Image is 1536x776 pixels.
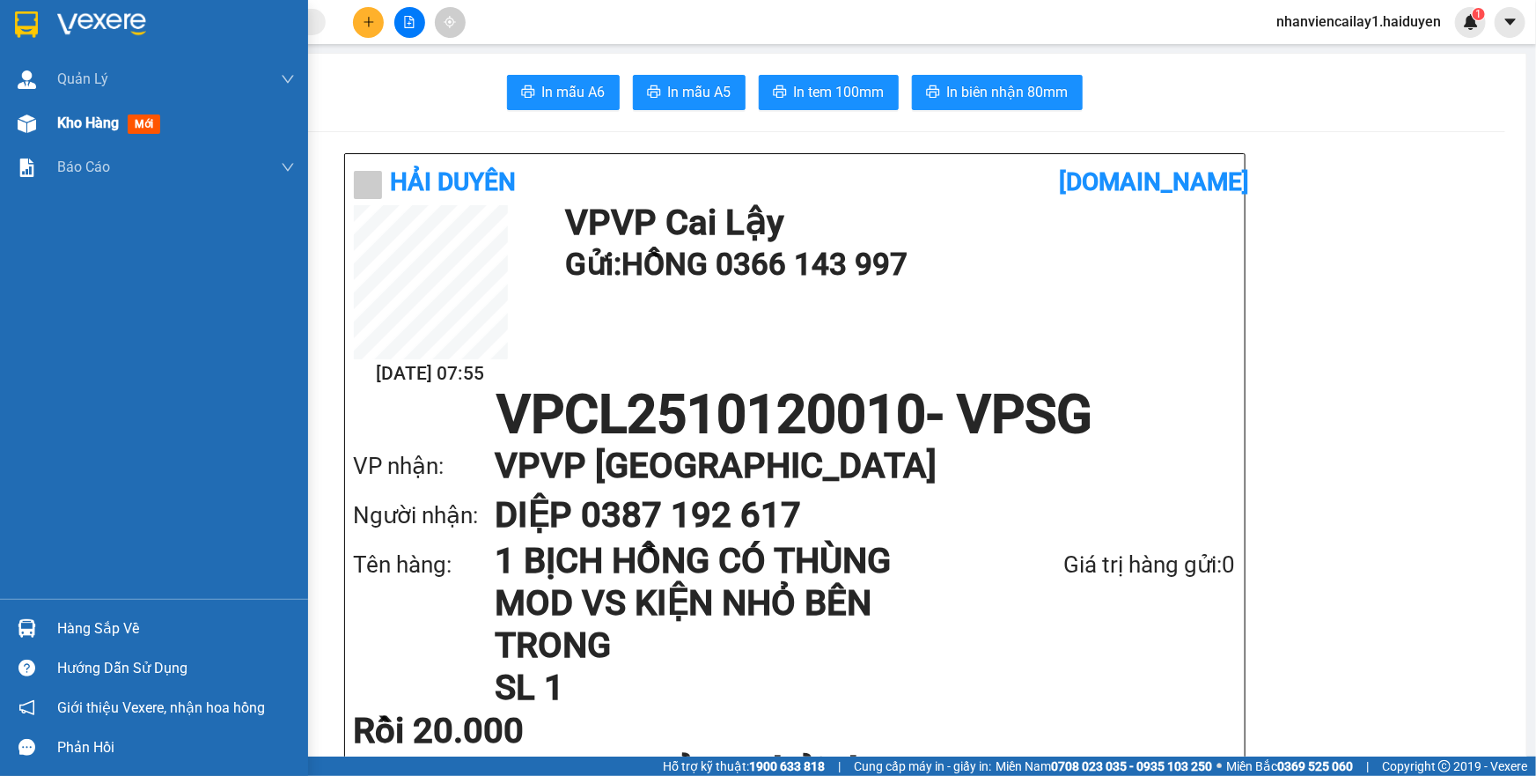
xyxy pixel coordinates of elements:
[391,167,517,196] b: Hải Duyên
[773,85,787,101] span: printer
[749,759,825,773] strong: 1900 633 818
[1438,760,1451,772] span: copyright
[996,757,1212,776] span: Miền Nam
[151,15,329,57] div: VP [GEOGRAPHIC_DATA]
[495,540,971,667] h1: 1 BỊCH HỒNG CÓ THÙNG MOD VS KIỆN NHỎ BÊN TRONG
[57,68,108,90] span: Quản Lý
[354,448,495,484] div: VP nhận:
[1226,757,1353,776] span: Miền Bắc
[1473,8,1485,20] sup: 1
[1503,14,1518,30] span: caret-down
[947,81,1069,103] span: In biên nhận 80mm
[57,655,295,682] div: Hướng dẫn sử dụng
[151,78,329,103] div: 0387192617
[18,115,36,133] img: warehouse-icon
[1262,11,1455,33] span: nhanviencailay1.haiduyen
[838,757,841,776] span: |
[18,699,35,716] span: notification
[128,115,160,134] span: mới
[663,757,825,776] span: Hỗ trợ kỹ thuật:
[495,667,971,709] h1: SL 1
[354,388,1236,441] h1: VPCL2510120010 - VPSG
[521,85,535,101] span: printer
[57,115,119,131] span: Kho hàng
[1051,759,1212,773] strong: 0708 023 035 - 0935 103 250
[13,115,42,134] span: Rồi :
[403,16,415,28] span: file-add
[495,441,1201,491] h1: VP VP [GEOGRAPHIC_DATA]
[353,7,384,38] button: plus
[1366,757,1369,776] span: |
[507,75,620,110] button: printerIn mẫu A6
[1475,8,1481,20] span: 1
[151,17,193,35] span: Nhận:
[633,75,746,110] button: printerIn mẫu A5
[57,735,295,761] div: Phản hồi
[394,7,425,38] button: file-add
[18,619,36,638] img: warehouse-icon
[57,156,110,178] span: Báo cáo
[759,75,899,110] button: printerIn tem 100mm
[668,81,731,103] span: In mẫu A5
[18,70,36,89] img: warehouse-icon
[565,205,1227,240] h1: VP VP Cai Lậy
[57,697,265,719] span: Giới thiệu Vexere, nhận hoa hồng
[1059,167,1249,196] b: [DOMAIN_NAME]
[57,616,295,642] div: Hàng sắp về
[354,547,495,583] div: Tên hàng:
[15,57,138,82] div: 0366143997
[542,81,606,103] span: In mẫu A6
[794,81,885,103] span: In tem 100mm
[647,85,661,101] span: printer
[854,757,991,776] span: Cung cấp máy in - giấy in:
[13,114,141,135] div: 20.000
[565,240,1227,289] h1: Gửi: HỒNG 0366 143 997
[151,57,329,78] div: DIỆP
[18,159,36,177] img: solution-icon
[912,75,1083,110] button: printerIn biên nhận 80mm
[354,713,645,749] div: Rồi 20.000
[281,160,295,174] span: down
[15,15,138,36] div: VP Cai Lậy
[18,739,35,756] span: message
[15,11,38,38] img: logo-vxr
[1463,14,1479,30] img: icon-new-feature
[15,17,42,35] span: Gửi:
[1216,763,1222,770] span: ⚪️
[281,72,295,86] span: down
[1495,7,1525,38] button: caret-down
[354,359,508,388] h2: [DATE] 07:55
[1277,759,1353,773] strong: 0369 525 060
[363,16,375,28] span: plus
[15,36,138,57] div: HỒNG
[444,16,456,28] span: aim
[18,660,35,676] span: question-circle
[435,7,466,38] button: aim
[926,85,940,101] span: printer
[971,547,1236,583] div: Giá trị hàng gửi: 0
[495,491,1201,540] h1: DIỆP 0387 192 617
[354,498,495,534] div: Người nhận:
